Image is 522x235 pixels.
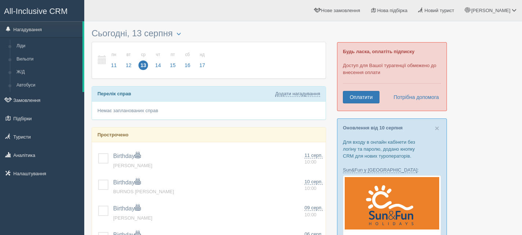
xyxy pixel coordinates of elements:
[425,8,454,13] span: Новий турист
[321,8,360,13] span: Нове замовлення
[124,60,133,70] span: 12
[113,215,152,221] a: [PERSON_NAME]
[304,179,323,185] span: 10 серп.
[13,53,82,66] a: Вильоти
[166,48,180,73] a: пт 15
[92,29,326,38] h3: Сьогодні, 13 серпня
[389,91,439,103] a: Потрібна допомога
[109,60,119,70] span: 11
[138,52,148,58] small: ср
[97,91,131,96] b: Перелік справ
[304,205,323,211] span: 09 серп.
[195,48,207,73] a: нд 17
[168,52,178,58] small: пт
[304,205,323,218] a: 09 серп. 10:00
[13,79,82,92] a: Автобуси
[0,0,84,21] a: All-Inclusive CRM
[113,179,141,186] a: Birthday
[343,139,441,159] p: Для входу в онлайн кабінети без логіну та паролю, додано кнопку CRM для нових туроператорів.
[275,91,320,97] a: Додати нагадування
[304,152,323,166] a: 11 серп. 10:00
[113,205,141,212] a: Birthday
[197,52,207,58] small: нд
[153,52,163,58] small: чт
[113,153,141,159] a: Birthday
[13,66,82,79] a: Ж/Д
[343,91,380,103] a: Оплатити
[435,124,439,132] button: Close
[337,42,447,111] div: Доступ для Вашої турагенції обмежено до внесення оплати
[377,8,408,13] span: Нова підбірка
[13,40,82,53] a: Ліди
[124,52,133,58] small: вт
[153,60,163,70] span: 14
[304,186,316,191] span: 10:00
[97,132,129,137] b: Прострочено
[168,60,178,70] span: 15
[113,189,174,194] a: BURNOS [PERSON_NAME]
[343,125,403,131] a: Оновлення від 10 серпня
[136,48,150,73] a: ср 13
[304,153,323,158] span: 11 серп.
[183,52,192,58] small: сб
[343,49,414,54] b: Будь ласка, оплатіть підписку
[304,212,316,217] span: 10:00
[107,48,121,73] a: пн 11
[304,179,323,192] a: 10 серп. 10:00
[197,60,207,70] span: 17
[304,159,316,165] span: 10:00
[343,167,417,173] a: Sun&Fun у [GEOGRAPHIC_DATA]
[138,60,148,70] span: 13
[109,52,119,58] small: пн
[183,60,192,70] span: 16
[181,48,195,73] a: сб 16
[343,166,441,173] p: :
[92,102,326,120] div: Немає запланованих справ
[4,7,68,16] span: All-Inclusive CRM
[471,8,510,13] span: [PERSON_NAME]
[113,163,152,168] a: [PERSON_NAME]
[435,124,439,132] span: ×
[122,48,136,73] a: вт 12
[151,48,165,73] a: чт 14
